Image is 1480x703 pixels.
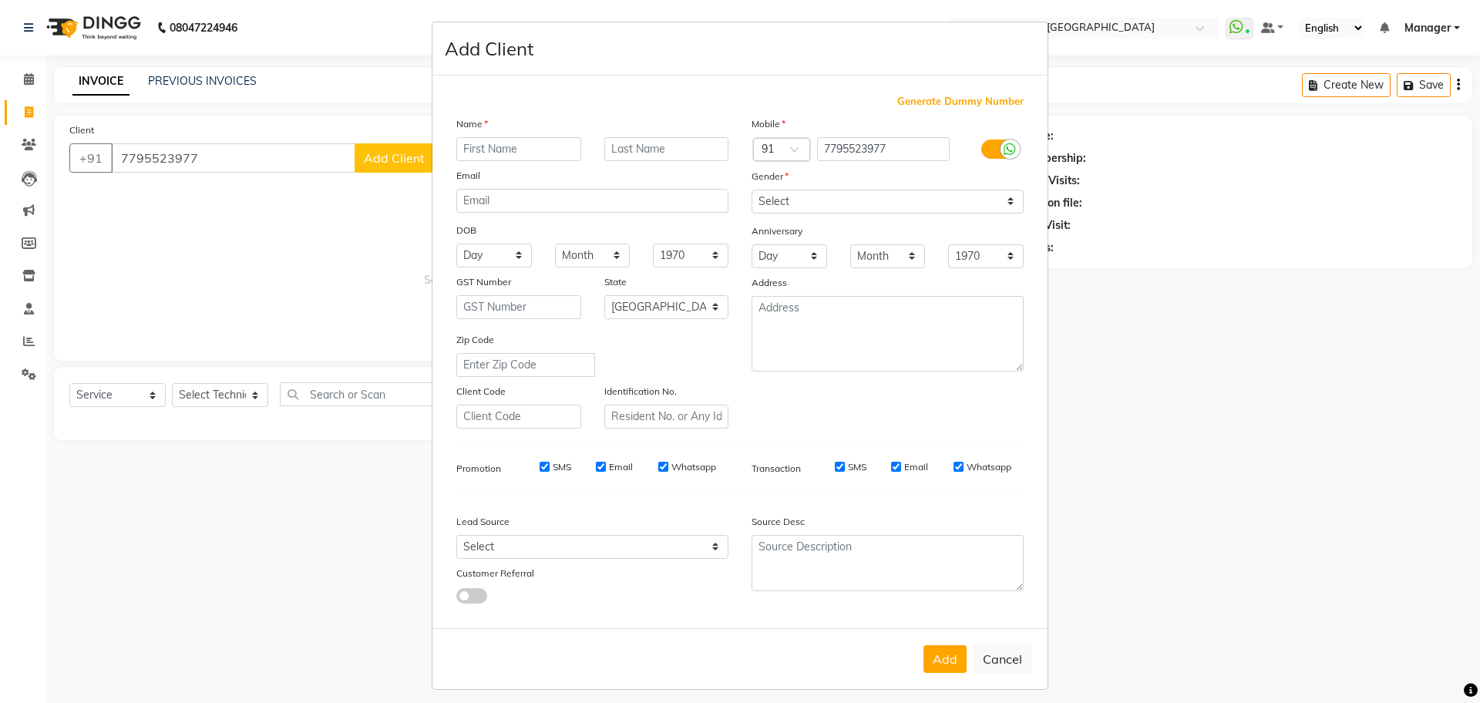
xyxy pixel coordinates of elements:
[456,224,476,237] label: DOB
[456,333,494,347] label: Zip Code
[604,385,677,399] label: Identification No.
[752,515,805,529] label: Source Desc
[848,460,866,474] label: SMS
[904,460,928,474] label: Email
[445,35,533,62] h4: Add Client
[604,275,627,289] label: State
[456,275,511,289] label: GST Number
[456,137,581,161] input: First Name
[456,515,510,529] label: Lead Source
[752,117,785,131] label: Mobile
[752,224,802,238] label: Anniversary
[456,353,595,377] input: Enter Zip Code
[752,276,787,290] label: Address
[604,137,729,161] input: Last Name
[671,460,716,474] label: Whatsapp
[456,405,581,429] input: Client Code
[456,117,488,131] label: Name
[456,385,506,399] label: Client Code
[752,462,801,476] label: Transaction
[456,567,534,580] label: Customer Referral
[553,460,571,474] label: SMS
[967,460,1011,474] label: Whatsapp
[456,169,480,183] label: Email
[456,462,501,476] label: Promotion
[752,170,789,183] label: Gender
[609,460,633,474] label: Email
[456,189,728,213] input: Email
[897,94,1024,109] span: Generate Dummy Number
[973,644,1032,674] button: Cancel
[456,295,581,319] input: GST Number
[604,405,729,429] input: Resident No. or Any Id
[923,645,967,673] button: Add
[817,137,950,161] input: Mobile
